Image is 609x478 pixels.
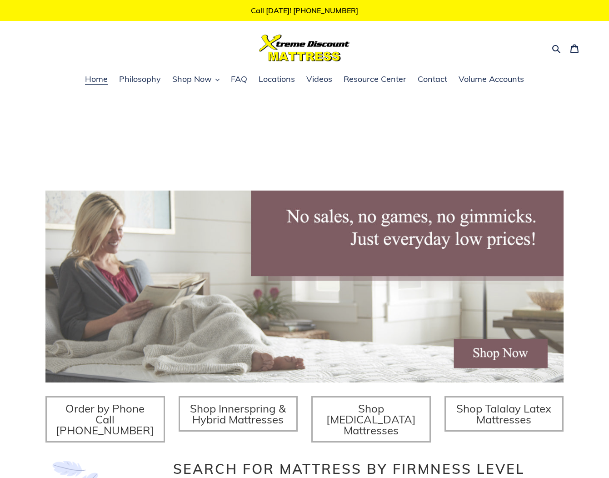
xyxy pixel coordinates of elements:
[326,402,416,437] span: Shop [MEDICAL_DATA] Mattresses
[179,396,298,432] a: Shop Innerspring & Hybrid Mattresses
[226,73,252,86] a: FAQ
[259,74,295,85] span: Locations
[45,191,564,382] img: herobannermay2022-1652879215306_1200x.jpg
[168,73,224,86] button: Shop Now
[459,74,524,85] span: Volume Accounts
[344,74,406,85] span: Resource Center
[456,402,551,426] span: Shop Talalay Latex Mattresses
[413,73,452,86] a: Contact
[172,74,212,85] span: Shop Now
[173,460,525,478] span: Search for Mattress by Firmness Level
[311,396,431,443] a: Shop [MEDICAL_DATA] Mattresses
[306,74,332,85] span: Videos
[259,35,350,61] img: Xtreme Discount Mattress
[80,73,112,86] a: Home
[454,73,529,86] a: Volume Accounts
[56,402,154,437] span: Order by Phone Call [PHONE_NUMBER]
[302,73,337,86] a: Videos
[418,74,447,85] span: Contact
[190,402,286,426] span: Shop Innerspring & Hybrid Mattresses
[119,74,161,85] span: Philosophy
[339,73,411,86] a: Resource Center
[254,73,300,86] a: Locations
[231,74,247,85] span: FAQ
[444,396,564,432] a: Shop Talalay Latex Mattresses
[115,73,165,86] a: Philosophy
[45,396,165,443] a: Order by Phone Call [PHONE_NUMBER]
[85,74,108,85] span: Home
